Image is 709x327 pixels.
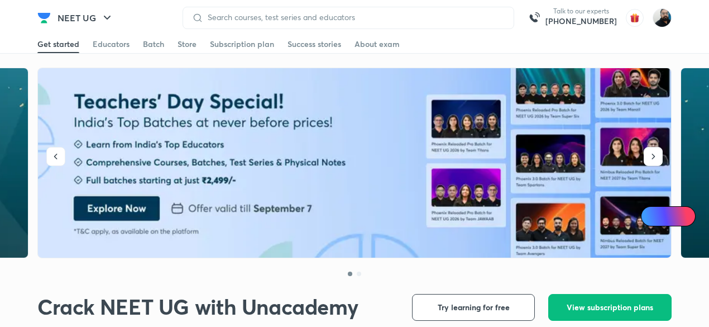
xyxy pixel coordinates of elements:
div: Success stories [288,39,341,50]
a: About exam [354,35,400,53]
a: Get started [37,35,79,53]
button: View subscription plans [548,294,672,321]
div: About exam [354,39,400,50]
img: Sumit Kumar Agrawal [653,8,672,27]
span: Ai Doubts [659,212,689,221]
a: Ai Doubts [641,206,696,226]
button: Try learning for free [412,294,535,321]
div: Store [178,39,197,50]
a: Success stories [288,35,341,53]
div: Educators [93,39,130,50]
a: [PHONE_NUMBER] [545,16,617,27]
input: Search courses, test series and educators [203,13,505,22]
p: Talk to our experts [545,7,617,16]
h1: Crack NEET UG with Unacademy [37,294,358,320]
span: Try learning for free [438,302,510,313]
a: Store [178,35,197,53]
img: Icon [648,212,657,221]
div: Subscription plan [210,39,274,50]
img: Company Logo [37,11,51,25]
img: avatar [626,9,644,27]
img: call-us [523,7,545,29]
a: Batch [143,35,164,53]
span: View subscription plans [567,302,653,313]
div: Get started [37,39,79,50]
a: Educators [93,35,130,53]
div: Batch [143,39,164,50]
button: NEET UG [51,7,121,29]
a: Subscription plan [210,35,274,53]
